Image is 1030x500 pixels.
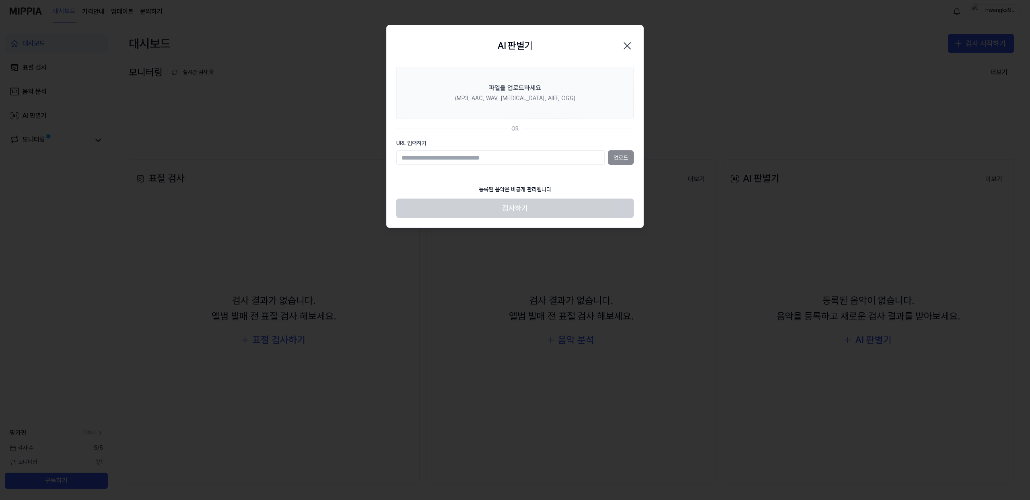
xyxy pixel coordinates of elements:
[497,38,532,53] h2: AI 판별기
[455,94,575,102] div: (MP3, AAC, WAV, [MEDICAL_DATA], AIFF, OGG)
[489,83,541,93] div: 파일을 업로드하세요
[396,139,634,148] label: URL 입력하기
[474,181,556,199] div: 등록된 음악은 비공개 관리됩니다
[511,125,519,133] div: OR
